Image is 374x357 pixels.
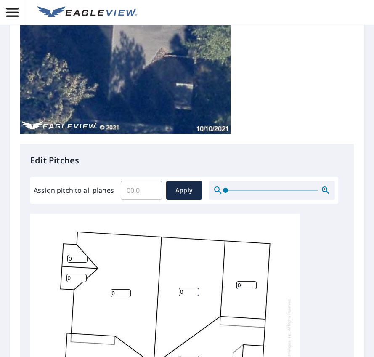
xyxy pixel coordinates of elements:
input: 00.0 [121,178,162,202]
label: Assign pitch to all planes [34,185,114,195]
p: Edit Pitches [30,154,344,167]
img: EV Logo [37,6,137,19]
a: EV Logo [32,1,142,24]
button: Apply [166,181,202,200]
span: Apply [173,185,195,196]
